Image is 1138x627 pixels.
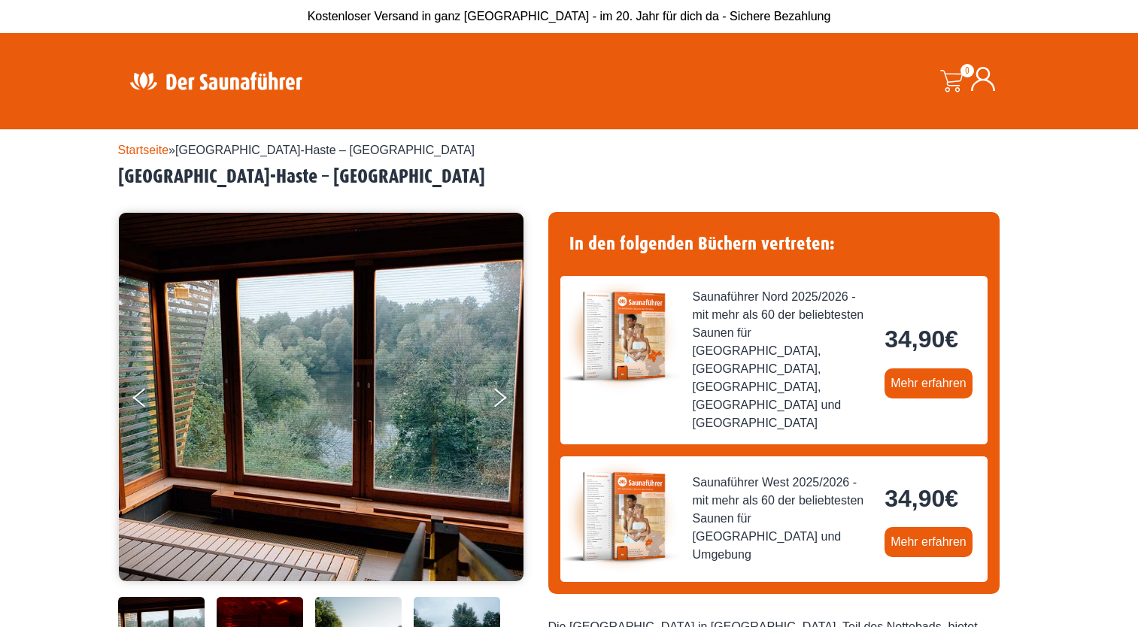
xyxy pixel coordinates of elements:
[693,474,873,564] span: Saunaführer West 2025/2026 - mit mehr als 60 der beliebtesten Saunen für [GEOGRAPHIC_DATA] und Um...
[118,144,475,156] span: »
[175,144,475,156] span: [GEOGRAPHIC_DATA]-Haste – [GEOGRAPHIC_DATA]
[560,276,681,396] img: der-saunafuehrer-2025-nord.jpg
[885,326,958,353] bdi: 34,90
[560,224,988,264] h4: In den folgenden Büchern vertreten:
[133,382,171,420] button: Previous
[693,288,873,432] span: Saunaführer Nord 2025/2026 - mit mehr als 60 der beliebtesten Saunen für [GEOGRAPHIC_DATA], [GEOG...
[560,456,681,577] img: der-saunafuehrer-2025-west.jpg
[945,326,958,353] span: €
[960,64,974,77] span: 0
[885,527,973,557] a: Mehr erfahren
[118,165,1021,189] h2: [GEOGRAPHIC_DATA]-Haste – [GEOGRAPHIC_DATA]
[945,485,958,512] span: €
[885,368,973,398] a: Mehr erfahren
[885,485,958,512] bdi: 34,90
[491,382,529,420] button: Next
[308,10,831,23] span: Kostenloser Versand in ganz [GEOGRAPHIC_DATA] - im 20. Jahr für dich da - Sichere Bezahlung
[118,144,169,156] a: Startseite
